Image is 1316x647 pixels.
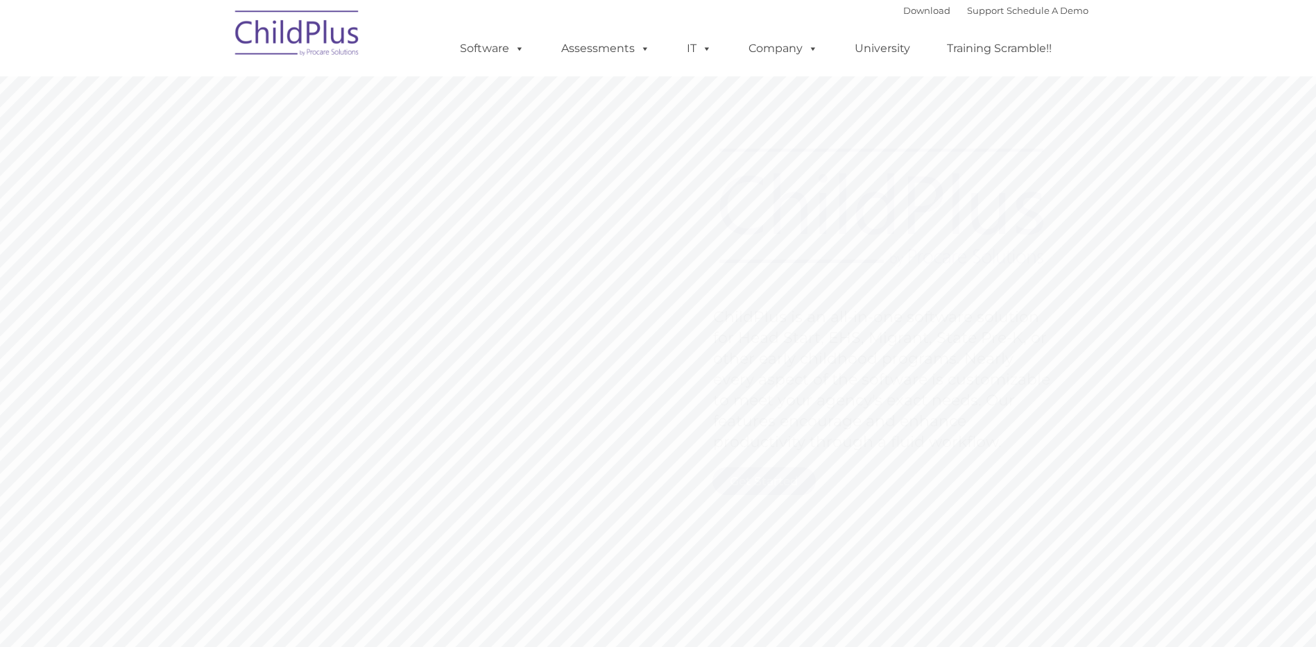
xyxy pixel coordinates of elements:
a: Assessments [547,35,664,62]
a: Software [446,35,538,62]
img: ChildPlus by Procare Solutions [228,1,367,70]
a: Company [735,35,832,62]
a: Get Started [712,467,816,495]
a: Training Scramble!! [933,35,1066,62]
a: Download [903,5,950,16]
rs-layer: ChildPlus is an all-in-one software solution for Head Start, EHS, Migrant, State Pre-K, or other ... [713,307,1057,453]
font: | [903,5,1088,16]
a: Support [967,5,1004,16]
a: IT [673,35,726,62]
a: University [841,35,924,62]
a: Schedule A Demo [1007,5,1088,16]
